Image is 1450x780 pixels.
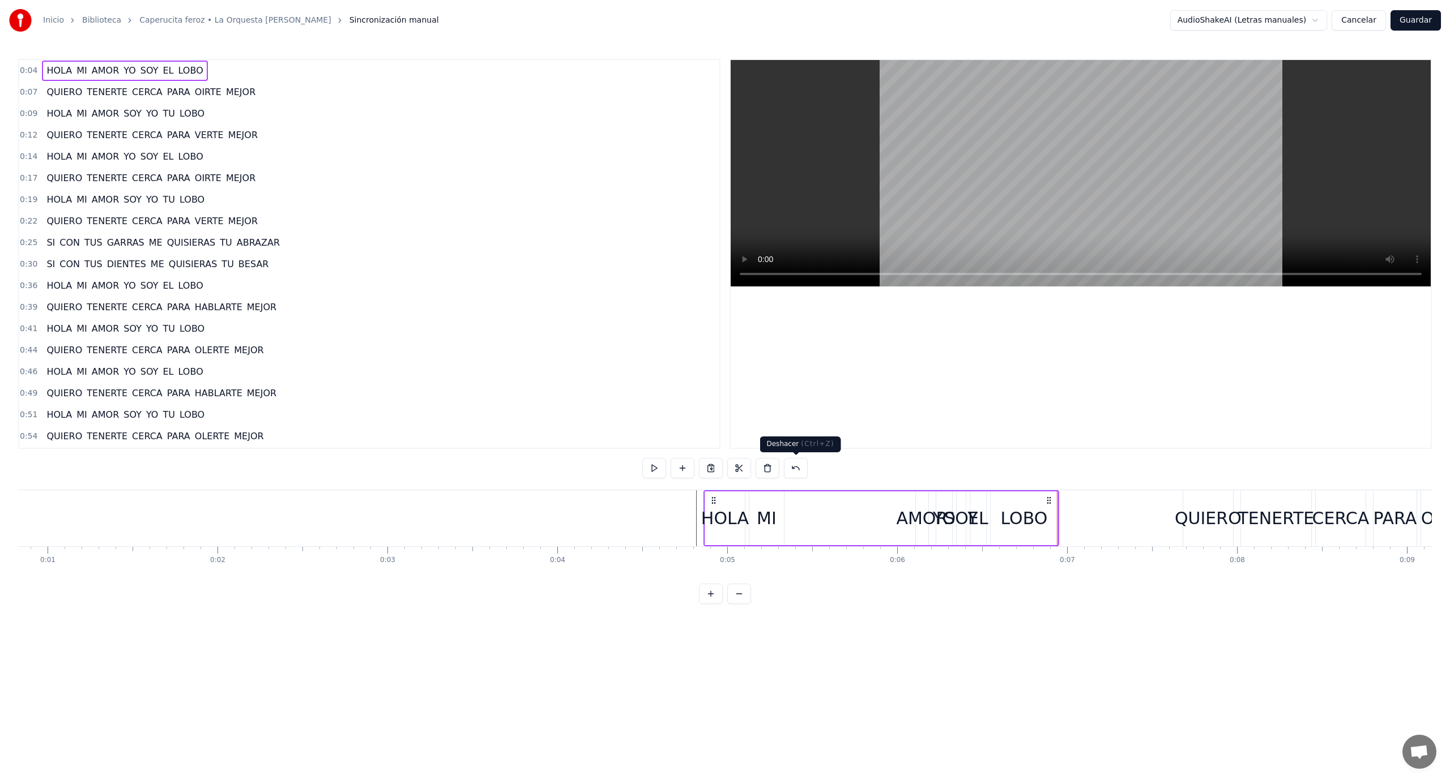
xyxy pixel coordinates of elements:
span: LOBO [177,64,204,77]
span: MEJOR [225,172,257,185]
span: SOY [122,322,143,335]
span: QUISIERAS [168,258,219,271]
span: TUS [83,236,104,249]
span: 0:49 [20,388,37,399]
span: YO [122,279,137,292]
span: MI [75,322,88,335]
span: AMOR [91,279,120,292]
span: 0:14 [20,151,37,162]
span: MI [75,150,88,163]
span: 0:54 [20,431,37,442]
span: 0:25 [20,237,37,248]
a: Caperucita feroz • La Orquesta [PERSON_NAME] [139,15,331,26]
div: TENERTE [1238,505,1315,531]
span: HOLA [45,322,73,335]
span: MI [75,365,88,378]
span: CERCA [131,430,164,443]
span: TUS [83,258,104,271]
div: 0:05 [720,556,735,565]
div: 0:03 [380,556,395,565]
span: CERCA [131,344,164,357]
span: CERCA [131,387,164,400]
a: Inicio [43,15,64,26]
div: AMOR [896,505,948,531]
span: TENERTE [86,430,129,443]
span: MEJOR [246,301,278,314]
span: LOBO [177,150,204,163]
span: GARRAS [106,236,146,249]
span: YO [145,322,160,335]
span: CERCA [131,128,164,142]
div: QUIERO [1175,505,1242,531]
span: MEJOR [233,430,265,443]
span: ABRAZAR [236,236,281,249]
span: CON [58,236,81,249]
span: CERCA [131,172,164,185]
span: QUIERO [45,344,83,357]
span: YO [122,64,137,77]
span: TU [220,258,234,271]
span: SOY [122,193,143,206]
span: QUIERO [45,301,83,314]
span: PARA [166,430,191,443]
span: MEJOR [225,85,257,98]
span: LOBO [178,408,206,421]
span: SI [45,258,56,271]
a: Chat abierto [1402,735,1436,769]
span: OLERTE [194,344,231,357]
div: YO [933,505,956,531]
span: TU [219,236,233,249]
span: QUISIERAS [166,236,217,249]
span: CERCA [131,85,164,98]
span: HOLA [45,107,73,120]
span: OLERTE [194,430,231,443]
span: 0:39 [20,302,37,313]
div: Deshacer [760,436,841,452]
span: LOBO [177,365,204,378]
div: 0:06 [890,556,905,565]
span: 0:19 [20,194,37,205]
div: 0:07 [1060,556,1075,565]
div: CERCA [1312,505,1369,531]
div: 0:01 [40,556,56,565]
span: CON [58,258,81,271]
span: OIRTE [194,172,223,185]
span: QUIERO [45,85,83,98]
span: ( Ctrl+Z ) [801,440,834,448]
span: SOY [139,150,160,163]
span: 0:44 [20,345,37,356]
div: 0:04 [550,556,565,565]
span: HABLARTE [194,301,244,314]
div: 0:09 [1400,556,1415,565]
span: QUIERO [45,387,83,400]
span: LOBO [178,107,206,120]
button: Guardar [1391,10,1441,31]
span: TU [161,193,176,206]
span: SOY [139,365,160,378]
span: TU [161,107,176,120]
span: HOLA [45,279,73,292]
span: QUIERO [45,128,83,142]
span: 0:36 [20,280,37,292]
span: LOBO [177,279,204,292]
a: Biblioteca [82,15,121,26]
span: AMOR [91,322,120,335]
span: LOBO [178,193,206,206]
span: QUIERO [45,430,83,443]
span: ME [150,258,165,271]
div: SOY [944,505,978,531]
span: TENERTE [86,172,129,185]
span: SOY [139,64,160,77]
span: TU [161,322,176,335]
span: MI [75,408,88,421]
span: PARA [166,215,191,228]
span: AMOR [91,107,120,120]
span: MEJOR [233,344,265,357]
span: YO [145,193,160,206]
span: PARA [166,85,191,98]
span: SOY [139,279,160,292]
span: HOLA [45,150,73,163]
span: HOLA [45,408,73,421]
span: VERTE [194,215,225,228]
span: EL [161,365,174,378]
